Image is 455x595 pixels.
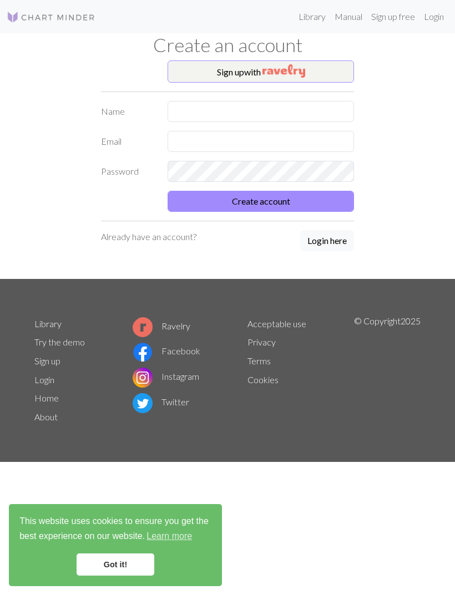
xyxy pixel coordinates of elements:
[247,337,276,347] a: Privacy
[34,411,58,422] a: About
[247,355,271,366] a: Terms
[168,191,354,212] button: Create account
[354,314,421,426] p: © Copyright 2025
[34,355,60,366] a: Sign up
[9,504,222,586] div: cookieconsent
[300,230,354,252] a: Login here
[133,396,189,407] a: Twitter
[168,60,354,83] button: Sign upwith
[133,342,153,362] img: Facebook logo
[94,161,161,182] label: Password
[34,374,54,385] a: Login
[133,371,199,382] a: Instagram
[7,11,95,24] img: Logo
[133,317,153,337] img: Ravelry logo
[34,337,85,347] a: Try the demo
[94,131,161,152] label: Email
[34,393,59,403] a: Home
[101,230,196,243] p: Already have an account?
[247,318,306,329] a: Acceptable use
[133,321,190,331] a: Ravelry
[247,374,279,385] a: Cookies
[294,6,330,28] a: Library
[34,318,62,329] a: Library
[77,553,154,576] a: dismiss cookie message
[300,230,354,251] button: Login here
[330,6,367,28] a: Manual
[133,368,153,388] img: Instagram logo
[19,515,211,545] span: This website uses cookies to ensure you get the best experience on our website.
[133,393,153,413] img: Twitter logo
[419,6,448,28] a: Login
[145,528,194,545] a: learn more about cookies
[367,6,419,28] a: Sign up free
[94,101,161,122] label: Name
[28,33,427,56] h1: Create an account
[262,64,305,78] img: Ravelry
[133,345,200,356] a: Facebook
